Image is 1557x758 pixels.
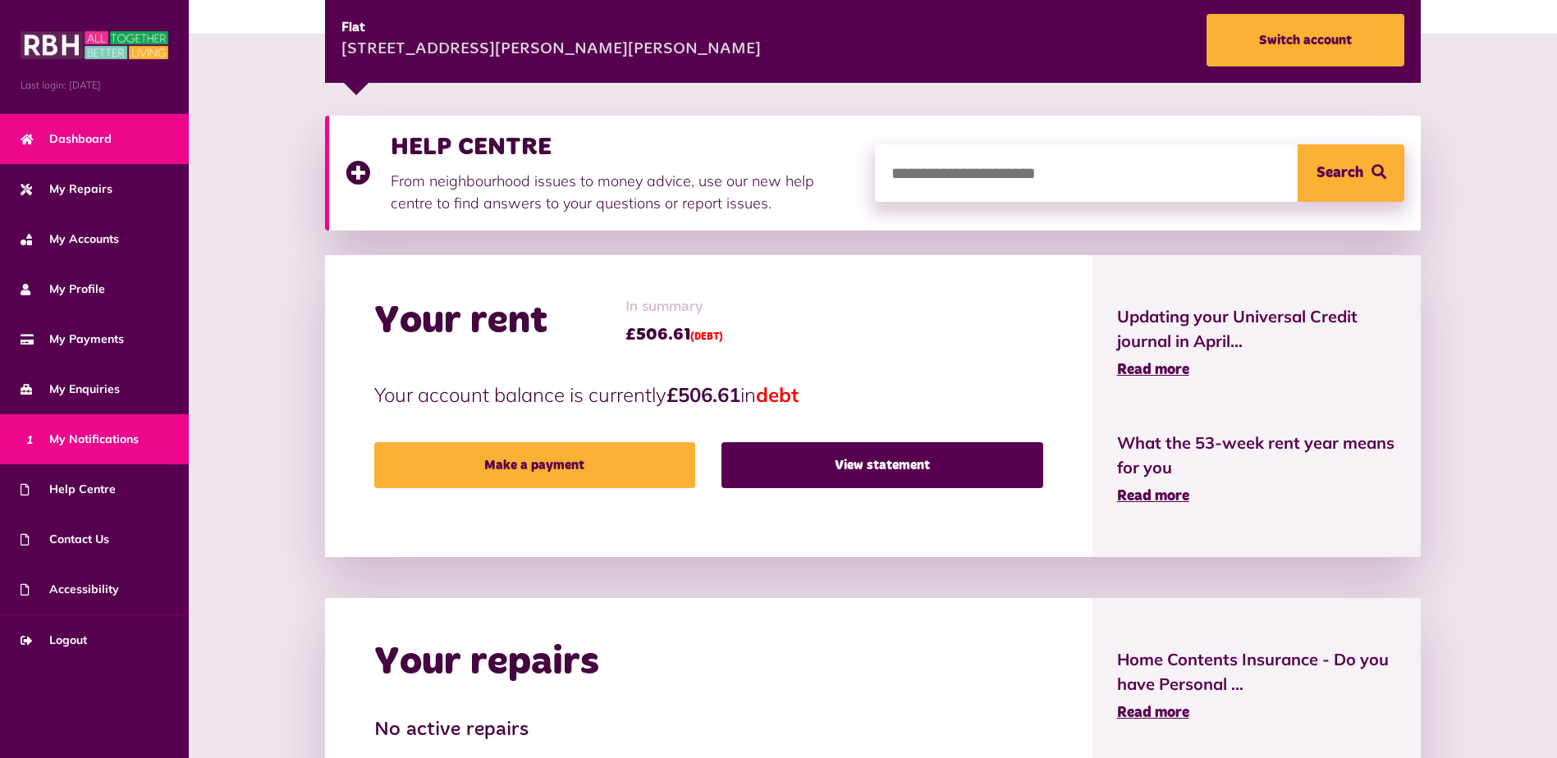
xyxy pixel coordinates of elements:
[341,18,761,38] div: Flat
[21,481,116,498] span: Help Centre
[1117,304,1397,381] a: Updating your Universal Credit journal in April... Read more
[21,430,39,448] span: 1
[374,639,599,687] h2: Your repairs
[21,531,109,548] span: Contact Us
[1317,144,1363,202] span: Search
[374,380,1043,409] p: Your account balance is currently in
[1117,363,1189,377] span: Read more
[21,180,112,198] span: My Repairs
[21,231,119,248] span: My Accounts
[1117,489,1189,504] span: Read more
[21,381,120,398] span: My Enquiries
[374,298,547,345] h2: Your rent
[1117,647,1397,724] a: Home Contents Insurance - Do you have Personal ... Read more
[21,431,139,448] span: My Notifications
[21,29,168,62] img: MyRBH
[374,442,695,488] a: Make a payment
[756,382,799,407] span: debt
[391,132,859,162] h3: HELP CENTRE
[666,382,740,407] strong: £506.61
[721,442,1042,488] a: View statement
[1117,431,1397,508] a: What the 53-week rent year means for you Read more
[625,322,723,347] span: £506.61
[1117,431,1397,480] span: What the 53-week rent year means for you
[1117,705,1189,720] span: Read more
[1117,647,1397,696] span: Home Contents Insurance - Do you have Personal ...
[1298,144,1404,202] button: Search
[391,170,859,214] p: From neighbourhood issues to money advice, use our new help centre to find answers to your questi...
[625,296,723,318] span: In summary
[690,332,723,342] span: (DEBT)
[21,281,105,298] span: My Profile
[21,632,87,649] span: Logout
[1117,304,1397,354] span: Updating your Universal Credit journal in April...
[21,130,112,148] span: Dashboard
[341,38,761,62] div: [STREET_ADDRESS][PERSON_NAME][PERSON_NAME]
[21,331,124,348] span: My Payments
[1207,14,1404,66] a: Switch account
[21,581,119,598] span: Accessibility
[21,78,168,93] span: Last login: [DATE]
[374,719,1043,742] h3: No active repairs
